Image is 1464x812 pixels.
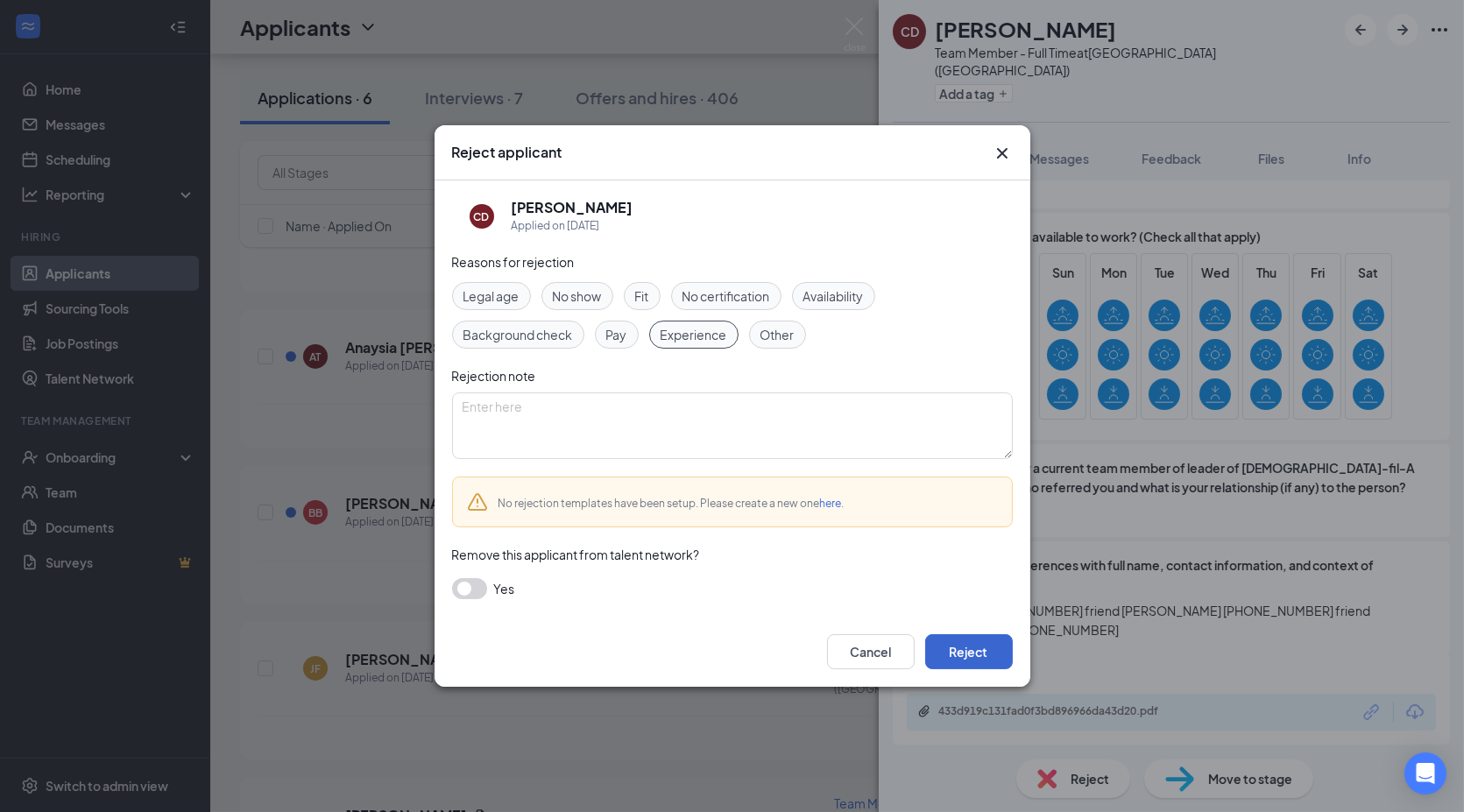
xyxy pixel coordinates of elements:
[553,286,602,306] span: No show
[827,634,915,669] button: Cancel
[606,325,627,344] span: Pay
[452,143,562,162] h3: Reject applicant
[463,286,520,306] span: Legal age
[474,209,490,224] div: CD
[760,325,795,344] span: Other
[661,325,727,344] span: Experience
[925,634,1013,669] button: Reject
[463,325,573,344] span: Background check
[512,198,633,217] h5: [PERSON_NAME]
[992,143,1013,164] svg: Cross
[635,286,649,306] span: Fit
[452,547,700,562] span: Remove this applicant from talent network?
[512,217,633,235] div: Applied on [DATE]
[682,286,770,306] span: No certification
[992,143,1013,164] button: Close
[1404,752,1446,794] div: Open Intercom Messenger
[499,497,845,510] span: No rejection templates have been setup. Please create a new one .
[467,491,488,512] svg: Warning
[452,254,575,270] span: Reasons for rejection
[820,497,842,510] a: here
[452,368,536,384] span: Rejection note
[803,286,864,306] span: Availability
[494,578,515,599] span: Yes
